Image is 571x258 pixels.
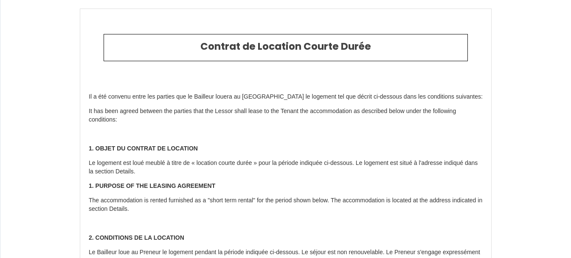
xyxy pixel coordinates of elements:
[89,108,456,123] span: It has been agreed between the parties that the Lessor shall lease to the Tenant the accommodatio...
[89,93,483,101] p: Il a été convenu entre les parties que le Bailleur louera au [GEOGRAPHIC_DATA] le logement tel qu...
[89,182,215,189] span: 1. PURPOSE OF THE LEASING AGREEMENT
[89,145,198,152] strong: 1. OBJET DU CONTRAT DE LOCATION
[89,159,483,176] p: Le logement est loué meublé à titre de « location courte durée » pour la période indiquée ci-dess...
[89,234,184,241] strong: 2. CONDITIONS DE LA LOCATION
[110,41,461,53] h2: Contrat de Location Courte Durée
[89,197,482,212] span: The accommodation is rented furnished as a "short term rental" for the period shown below. The ac...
